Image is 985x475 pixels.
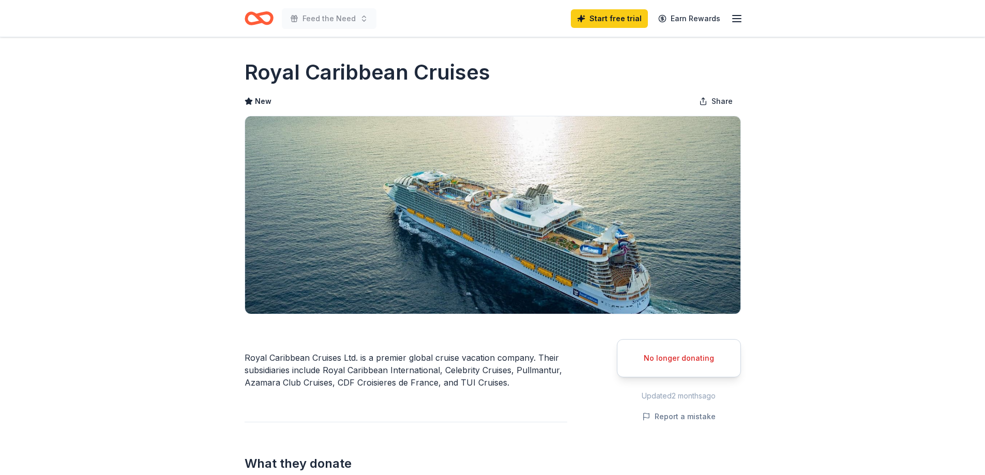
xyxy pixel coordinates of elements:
button: Report a mistake [642,410,716,423]
span: Share [711,95,733,108]
div: Royal Caribbean Cruises Ltd. is a premier global cruise vacation company. Their subsidiaries incl... [245,351,567,389]
span: Feed the Need [302,12,356,25]
h2: What they donate [245,455,567,472]
a: Start free trial [571,9,648,28]
div: No longer donating [630,352,728,364]
div: Updated 2 months ago [617,390,741,402]
a: Home [245,6,274,30]
span: New [255,95,271,108]
h1: Royal Caribbean Cruises [245,58,490,87]
img: Image for Royal Caribbean Cruises [245,116,740,314]
button: Feed the Need [282,8,376,29]
button: Share [691,91,741,112]
a: Earn Rewards [652,9,726,28]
